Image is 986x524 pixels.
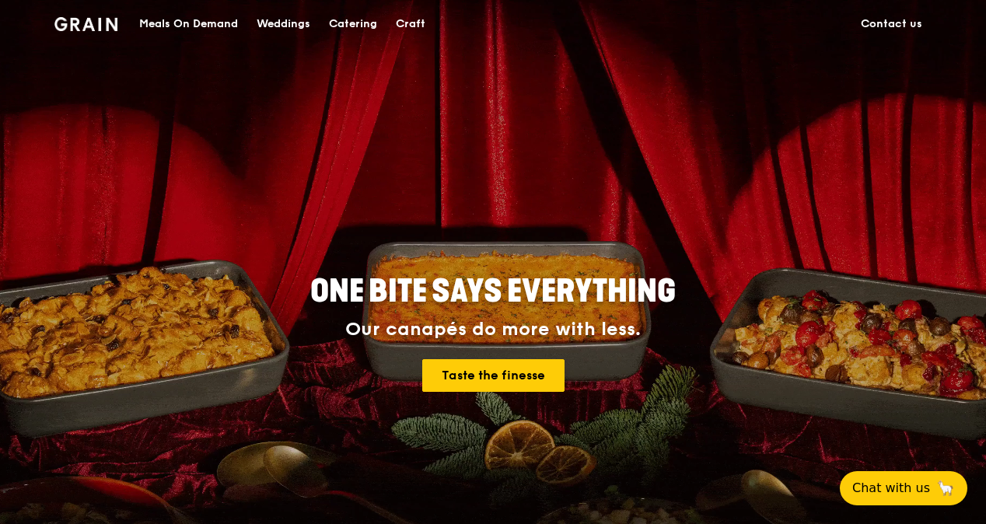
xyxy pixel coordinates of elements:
a: Taste the finesse [422,359,565,392]
span: 🦙 [936,479,955,498]
a: Contact us [851,1,932,47]
span: ONE BITE SAYS EVERYTHING [310,273,676,310]
a: Weddings [247,1,320,47]
button: Chat with us🦙 [840,471,967,505]
a: Craft [386,1,435,47]
div: Meals On Demand [139,1,238,47]
div: Catering [329,1,377,47]
div: Craft [396,1,425,47]
span: Chat with us [852,479,930,498]
img: Grain [54,17,117,31]
div: Our canapés do more with less. [213,319,773,341]
a: Catering [320,1,386,47]
div: Weddings [257,1,310,47]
